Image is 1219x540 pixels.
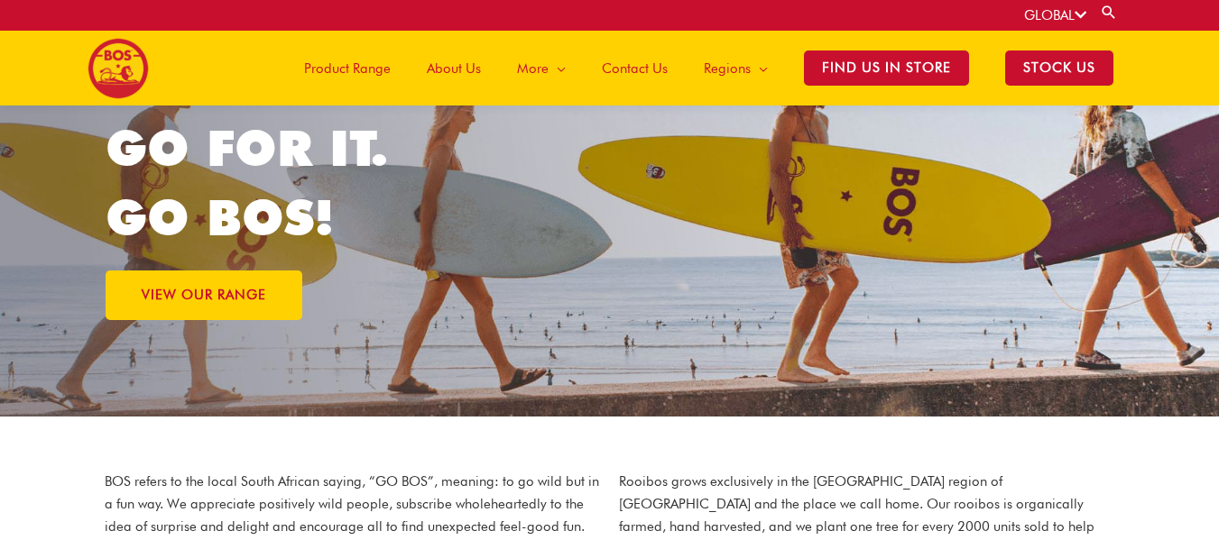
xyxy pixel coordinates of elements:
[409,31,499,105] a: About Us
[786,31,987,105] a: Find Us in Store
[272,31,1131,105] nav: Site Navigation
[499,31,584,105] a: More
[1100,4,1118,21] a: Search button
[106,114,610,252] h1: GO FOR IT. GO BOS!
[106,270,302,320] a: VIEW OUR RANGE
[804,50,969,86] span: Find Us in Store
[602,41,668,96] span: Contact Us
[1005,50,1113,86] span: STOCK US
[427,41,481,96] span: About Us
[987,31,1131,105] a: STOCK US
[584,31,686,105] a: Contact Us
[1024,7,1086,23] a: GLOBAL
[142,288,266,302] span: VIEW OUR RANGE
[286,31,409,105] a: Product Range
[704,41,751,96] span: Regions
[304,41,391,96] span: Product Range
[686,31,786,105] a: Regions
[517,41,549,96] span: More
[105,471,601,537] p: BOS refers to the local South African saying, “GO BOS”, meaning: to go wild but in a fun way. We ...
[88,38,149,99] img: BOS logo finals-200px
